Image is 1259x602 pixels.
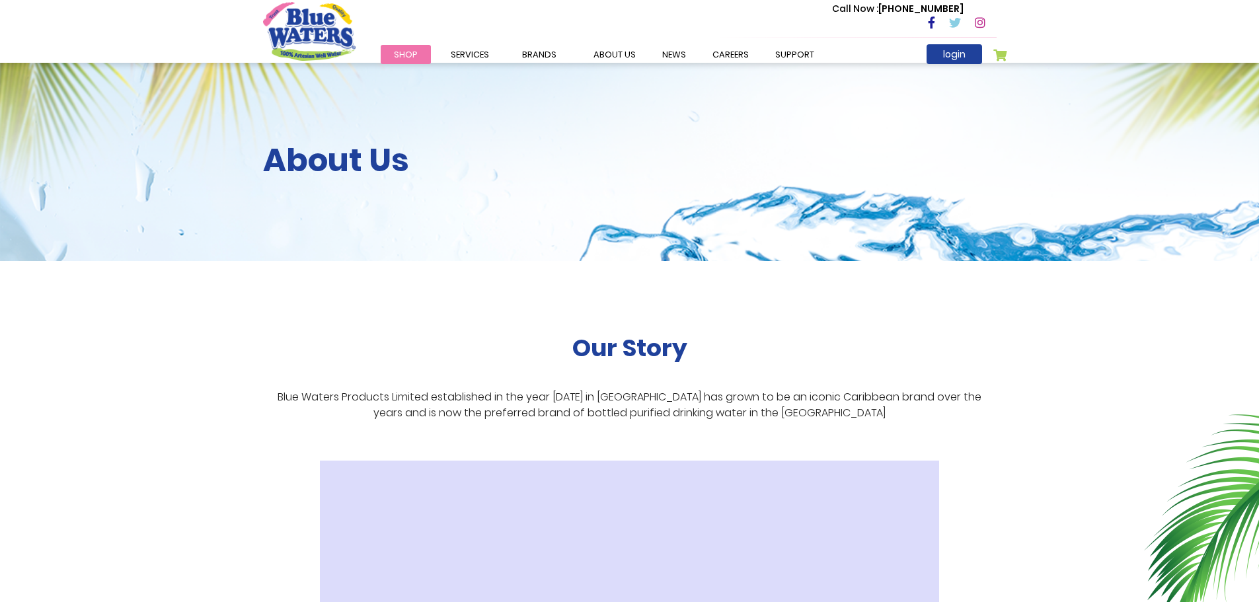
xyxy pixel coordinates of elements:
[522,48,556,61] span: Brands
[762,45,827,64] a: support
[381,45,431,64] a: Shop
[263,389,997,421] p: Blue Waters Products Limited established in the year [DATE] in [GEOGRAPHIC_DATA] has grown to be ...
[699,45,762,64] a: careers
[394,48,418,61] span: Shop
[649,45,699,64] a: News
[263,2,356,60] a: store logo
[580,45,649,64] a: about us
[438,45,502,64] a: Services
[832,2,964,16] p: [PHONE_NUMBER]
[572,334,687,362] h2: Our Story
[509,45,570,64] a: Brands
[927,44,982,64] a: login
[832,2,878,15] span: Call Now :
[263,141,997,180] h2: About Us
[451,48,489,61] span: Services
